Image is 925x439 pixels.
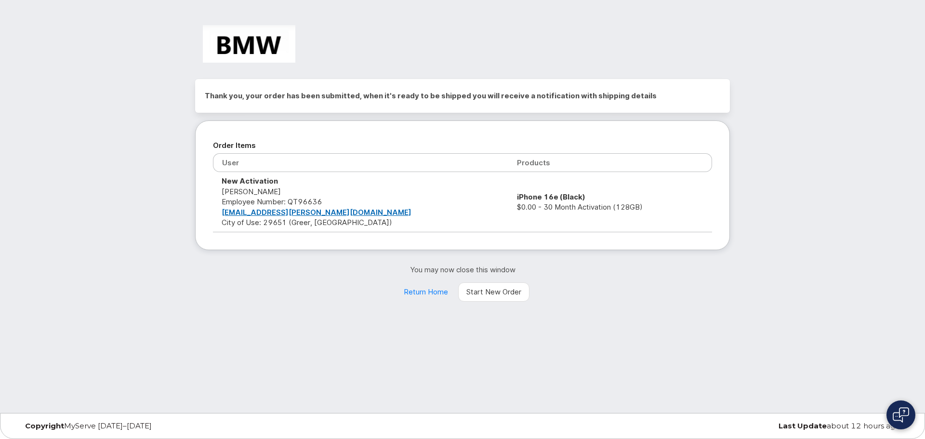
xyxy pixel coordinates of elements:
[893,407,909,423] img: Open chat
[205,89,720,103] h2: Thank you, your order has been submitted, when it's ready to be shipped you will receive a notifi...
[213,172,508,232] td: [PERSON_NAME] City of Use: 29651 (Greer, [GEOGRAPHIC_DATA])
[203,25,295,63] img: BMW Manufacturing Co LLC
[517,192,585,201] strong: iPhone 16e (Black)
[222,208,411,217] a: [EMAIL_ADDRESS][PERSON_NAME][DOMAIN_NAME]
[213,138,712,153] h2: Order Items
[18,422,314,430] div: MyServe [DATE]–[DATE]
[508,172,712,232] td: $0.00 - 30 Month Activation (128GB)
[222,176,278,186] strong: New Activation
[222,197,322,206] span: Employee Number: QT96636
[213,153,508,172] th: User
[195,265,730,275] p: You may now close this window
[779,421,827,430] strong: Last Update
[458,282,529,302] a: Start New Order
[396,282,456,302] a: Return Home
[508,153,712,172] th: Products
[25,421,64,430] strong: Copyright
[611,422,907,430] div: about 12 hours ago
